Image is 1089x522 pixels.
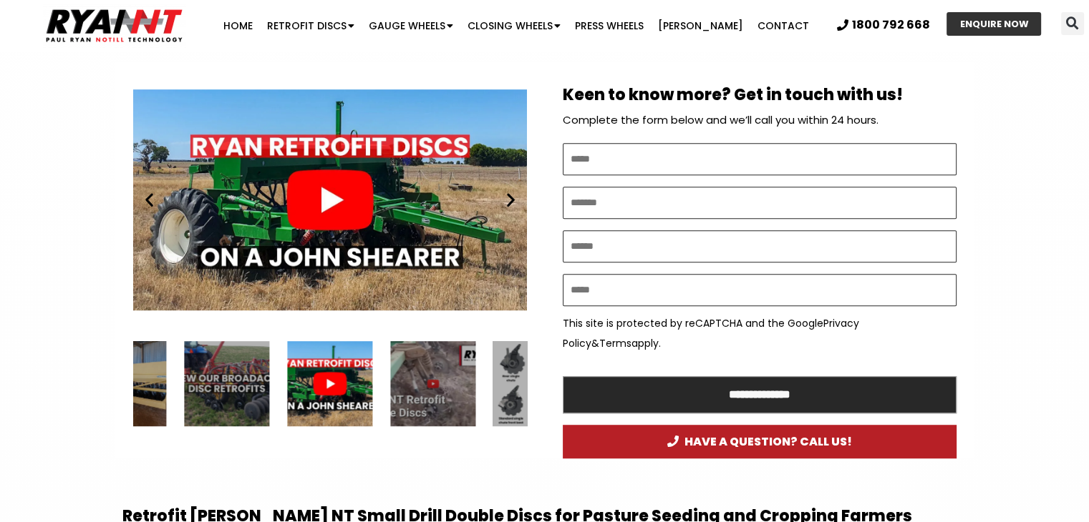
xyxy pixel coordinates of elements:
[563,87,957,103] h2: Keen to know more? Get in touch with us!
[43,4,186,48] img: Ryan NT logo
[287,341,372,426] div: 1 / 15
[502,191,520,209] div: Next slide
[1061,12,1084,35] div: Search
[133,77,527,323] div: 1 / 15
[211,11,821,40] nav: Menu
[133,341,527,426] div: Slides Slides
[837,19,930,31] a: 1800 792 668
[260,11,362,40] a: Retrofit Discs
[133,77,527,323] a: RYAN NT John Shearer Retrofit Double Discs small farm disc seeder
[390,341,475,426] div: 2 / 15
[133,77,527,323] div: Slides
[140,191,158,209] div: Previous slide
[651,11,750,40] a: [PERSON_NAME]
[362,11,460,40] a: Gauge Wheels
[563,110,957,130] p: Complete the form below and we’ll call you within 24 hours.
[568,11,651,40] a: Press Wheels
[750,11,816,40] a: Contact
[667,435,852,448] span: HAVE A QUESTION? CALL US!
[460,11,568,40] a: Closing Wheels
[563,313,957,353] p: This site is protected by reCAPTCHA and the Google & apply.
[947,12,1041,36] a: ENQUIRE NOW
[599,336,631,350] a: Terms
[216,11,260,40] a: Home
[852,19,930,31] span: 1800 792 668
[563,425,957,458] a: HAVE A QUESTION? CALL US!
[184,341,269,426] div: 15 / 15
[493,341,579,426] div: 3 / 15
[959,19,1028,29] span: ENQUIRE NOW
[287,341,372,426] div: RYAN NT John Shearer Retrofit Double Discs small farm disc seeder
